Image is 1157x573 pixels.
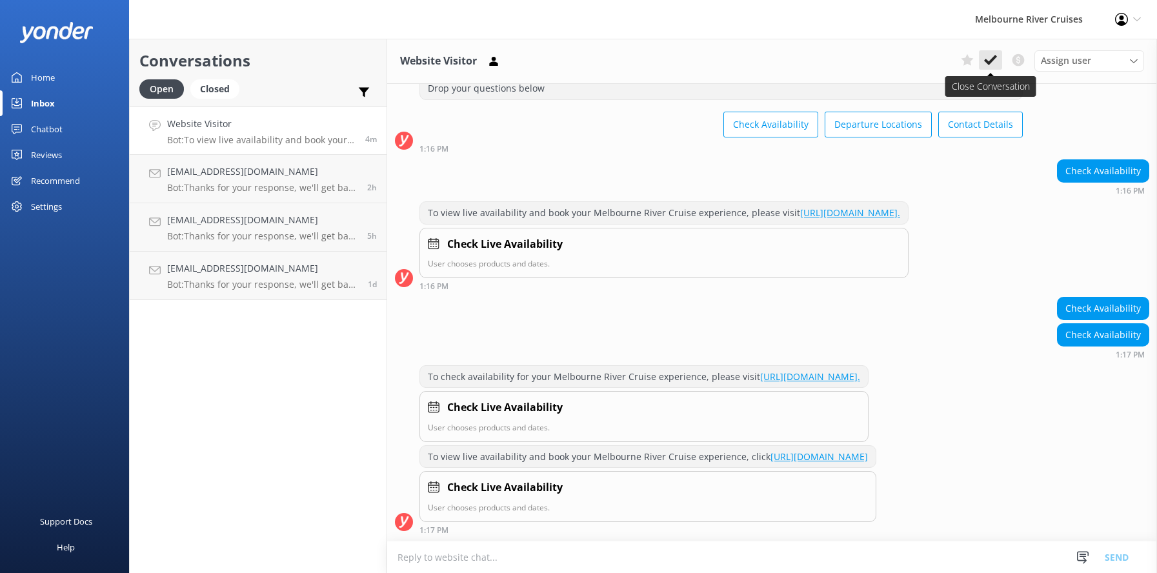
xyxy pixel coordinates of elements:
span: Sep 29 2025 01:17pm (UTC +10:00) Australia/Sydney [365,134,377,145]
div: Sep 29 2025 01:17pm (UTC +10:00) Australia/Sydney [1057,350,1149,359]
strong: 1:17 PM [1116,351,1145,359]
a: Open [139,81,190,95]
div: To view live availability and book your Melbourne River Cruise experience, please visit [420,202,908,224]
h4: Check Live Availability [447,236,563,253]
a: Website VisitorBot:To view live availability and book your Melbourne River Cruise experience, cli... [130,106,387,155]
span: Assign user [1041,54,1091,68]
h4: Check Live Availability [447,479,563,496]
div: Assign User [1034,50,1144,71]
a: [URL][DOMAIN_NAME]. [800,206,900,219]
h3: Website Visitor [400,53,477,70]
button: Check Availability [723,112,818,137]
div: Inbox [31,90,55,116]
div: Check Availability [1058,324,1149,346]
div: Settings [31,194,62,219]
div: Chatbot [31,116,63,142]
a: [EMAIL_ADDRESS][DOMAIN_NAME]Bot:Thanks for your response, we'll get back to you as soon as we can... [130,203,387,252]
a: [EMAIL_ADDRESS][DOMAIN_NAME]Bot:Thanks for your response, we'll get back to you as soon as we can... [130,155,387,203]
img: yonder-white-logo.png [19,22,94,43]
p: User chooses products and dates. [428,257,900,270]
p: Bot: Thanks for your response, we'll get back to you as soon as we can during opening hours. [167,279,358,290]
h4: [EMAIL_ADDRESS][DOMAIN_NAME] [167,165,357,179]
h2: Conversations [139,48,377,73]
div: Sep 29 2025 01:16pm (UTC +10:00) Australia/Sydney [419,144,1023,153]
div: Reviews [31,142,62,168]
p: Bot: To view live availability and book your Melbourne River Cruise experience, click [URL][DOMAI... [167,134,356,146]
span: Sep 29 2025 08:00am (UTC +10:00) Australia/Sydney [367,230,377,241]
strong: 1:16 PM [419,283,448,290]
h4: [EMAIL_ADDRESS][DOMAIN_NAME] [167,213,357,227]
div: Check Availability [1058,160,1149,182]
a: [EMAIL_ADDRESS][DOMAIN_NAME]Bot:Thanks for your response, we'll get back to you as soon as we can... [130,252,387,300]
div: Closed [190,79,239,99]
p: User chooses products and dates. [428,501,868,514]
h4: [EMAIL_ADDRESS][DOMAIN_NAME] [167,261,358,276]
p: User chooses products and dates. [428,421,860,434]
span: Sep 27 2025 04:44pm (UTC +10:00) Australia/Sydney [368,279,377,290]
strong: 1:17 PM [419,527,448,534]
div: Home [31,65,55,90]
a: [URL][DOMAIN_NAME]. [760,370,860,383]
div: Sep 29 2025 01:16pm (UTC +10:00) Australia/Sydney [419,281,909,290]
div: Sep 29 2025 01:17pm (UTC +10:00) Australia/Sydney [419,525,876,534]
a: Closed [190,81,246,95]
a: [URL][DOMAIN_NAME] [770,450,868,463]
p: Bot: Thanks for your response, we'll get back to you as soon as we can during opening hours. [167,230,357,242]
button: Contact Details [938,112,1023,137]
div: Sep 29 2025 01:16pm (UTC +10:00) Australia/Sydney [1057,186,1149,195]
div: To check availability for your Melbourne River Cruise experience, please visit [420,366,868,388]
p: Bot: Thanks for your response, we'll get back to you as soon as we can during opening hours. [167,182,357,194]
div: Recommend [31,168,80,194]
span: Sep 29 2025 11:05am (UTC +10:00) Australia/Sydney [367,182,377,193]
strong: 1:16 PM [419,145,448,153]
h4: Website Visitor [167,117,356,131]
div: To view live availability and book your Melbourne River Cruise experience, click [420,446,876,468]
div: Open [139,79,184,99]
div: Check Availability [1058,297,1149,319]
button: Departure Locations [825,112,932,137]
div: Help [57,534,75,560]
h4: Check Live Availability [447,399,563,416]
div: Support Docs [40,508,92,534]
strong: 1:16 PM [1116,187,1145,195]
